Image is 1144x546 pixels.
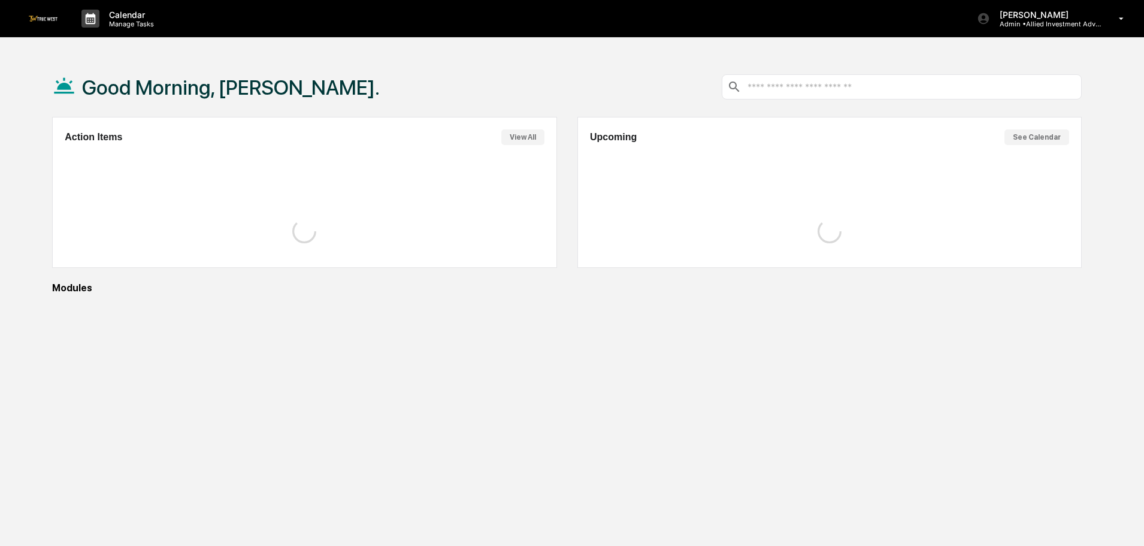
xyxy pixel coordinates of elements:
p: [PERSON_NAME] [990,10,1101,20]
h2: Action Items [65,132,122,143]
button: See Calendar [1004,129,1069,145]
h1: Good Morning, [PERSON_NAME]. [82,76,380,99]
h2: Upcoming [590,132,637,143]
p: Admin • Allied Investment Advisors [990,20,1101,28]
p: Manage Tasks [99,20,160,28]
p: Calendar [99,10,160,20]
img: logo [29,16,57,21]
button: View All [501,129,544,145]
div: Modules [52,282,1082,294]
